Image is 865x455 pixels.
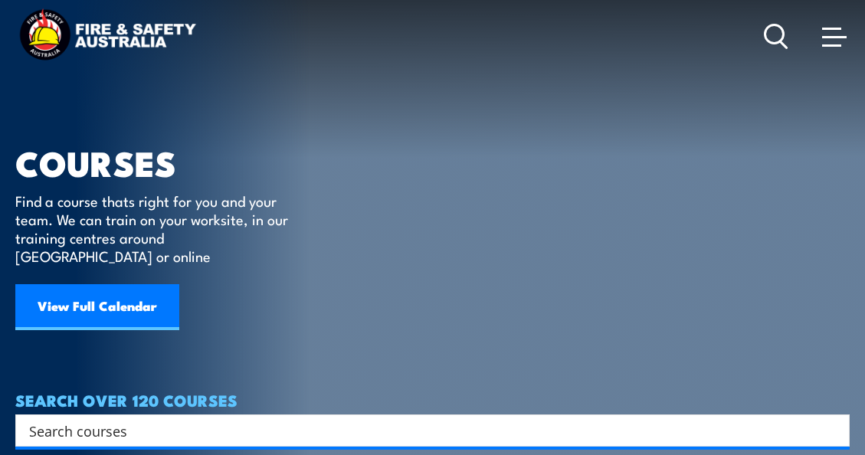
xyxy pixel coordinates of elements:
[32,420,819,441] form: Search form
[15,191,295,265] p: Find a course thats right for you and your team. We can train on your worksite, in our training c...
[15,147,310,177] h1: COURSES
[15,284,179,330] a: View Full Calendar
[29,419,816,442] input: Search input
[15,391,850,408] h4: SEARCH OVER 120 COURSES
[823,420,844,441] button: Search magnifier button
